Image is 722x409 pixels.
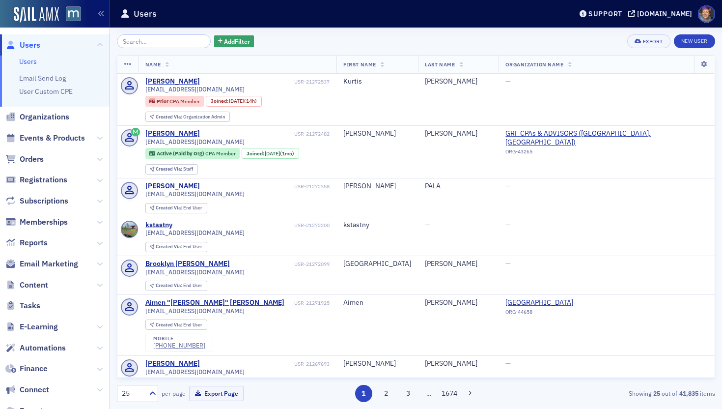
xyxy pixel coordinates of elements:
span: [EMAIL_ADDRESS][DOMAIN_NAME] [145,229,245,236]
a: Memberships [5,217,68,228]
a: Aimen "[PERSON_NAME]" [PERSON_NAME] [145,298,284,307]
div: Created Via: End User [145,242,207,252]
div: USR-21272200 [174,222,330,229]
a: [PERSON_NAME] [145,77,200,86]
span: Organizations [20,112,69,122]
span: GRF CPAs & ADVISORS (Bethesda, MD) [505,129,708,146]
div: Support [588,9,622,18]
span: [DATE] [229,97,244,104]
span: Tasks [20,300,40,311]
h1: Users [134,8,157,20]
div: Created Via: End User [145,203,207,213]
span: … [422,389,436,398]
div: mobile [153,336,205,342]
span: [EMAIL_ADDRESS][DOMAIN_NAME] [145,190,245,198]
div: Created Via: Organization Admin [145,112,230,122]
div: Created Via: Staff [145,164,198,175]
span: Created Via : [156,243,183,250]
div: [PERSON_NAME] [425,77,492,86]
span: Towson University [505,298,595,307]
a: View Homepage [59,6,81,23]
div: (1mo) [265,150,294,157]
div: USR-21272099 [231,261,330,267]
div: [PERSON_NAME] [425,298,492,307]
span: Email Marketing [20,259,78,269]
span: Prior [157,98,169,105]
a: kstastny [145,221,172,230]
div: USR-21267693 [201,361,330,367]
span: CPA Member [205,150,236,157]
span: — [505,359,511,368]
label: per page [162,389,186,398]
div: USR-21272537 [201,79,330,85]
span: [DATE] [265,150,280,157]
span: [EMAIL_ADDRESS][DOMAIN_NAME] [145,86,245,93]
div: Aimen [343,298,411,307]
button: 1 [355,385,372,402]
div: Showing out of items [523,389,715,398]
div: PALA [425,182,492,191]
span: Joined : [211,98,229,104]
a: Automations [5,343,66,353]
a: Email Marketing [5,259,78,269]
span: Users [20,40,40,51]
a: Registrations [5,175,67,185]
a: E-Learning [5,321,58,332]
a: Finance [5,363,48,374]
div: [GEOGRAPHIC_DATA] [343,260,411,268]
div: Staff [156,167,193,172]
div: [PERSON_NAME] [343,182,411,191]
input: Search… [117,34,211,48]
span: Created Via : [156,204,183,211]
a: Tasks [5,300,40,311]
img: SailAMX [14,7,59,23]
span: Automations [20,343,66,353]
div: USR-21271925 [286,300,330,306]
img: SailAMX [66,6,81,22]
strong: 41,835 [677,389,700,398]
div: [PERSON_NAME] [425,129,492,138]
span: Reports [20,237,48,248]
span: — [505,77,511,86]
div: [PHONE_NUMBER] [153,342,205,349]
a: Users [5,40,40,51]
a: [PERSON_NAME] [145,129,200,138]
a: Brooklyn [PERSON_NAME] [145,260,230,268]
a: Events & Products [5,133,85,144]
span: Name [145,61,161,68]
span: — [425,220,430,229]
a: Content [5,280,48,291]
a: Email Send Log [19,74,66,83]
div: Kurtis [343,77,411,86]
div: [PERSON_NAME] [145,182,200,191]
a: Organizations [5,112,69,122]
div: Created Via: End User [145,320,207,330]
span: CPA Member [169,98,200,105]
div: End User [156,244,202,250]
span: [EMAIL_ADDRESS][DOMAIN_NAME] [145,138,245,146]
div: Prior: Prior: CPA Member [145,96,204,107]
span: Created Via : [156,321,183,328]
span: Connect [20,384,49,395]
div: 25 [122,388,143,399]
button: 3 [400,385,417,402]
a: [PERSON_NAME] [145,359,200,368]
span: Last Name [425,61,455,68]
span: Subscriptions [20,196,68,206]
span: Events & Products [20,133,85,144]
span: E-Learning [20,321,58,332]
a: Reports [5,237,48,248]
span: [EMAIL_ADDRESS][DOMAIN_NAME] [145,268,245,276]
div: [PERSON_NAME] [425,359,492,368]
div: Joined: 2025-08-15 00:00:00 [206,96,262,107]
a: Orders [5,154,44,165]
span: — [505,181,511,190]
a: User Custom CPE [19,87,73,96]
div: Active (Paid by Org): Active (Paid by Org): CPA Member [145,148,240,159]
span: Content [20,280,48,291]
